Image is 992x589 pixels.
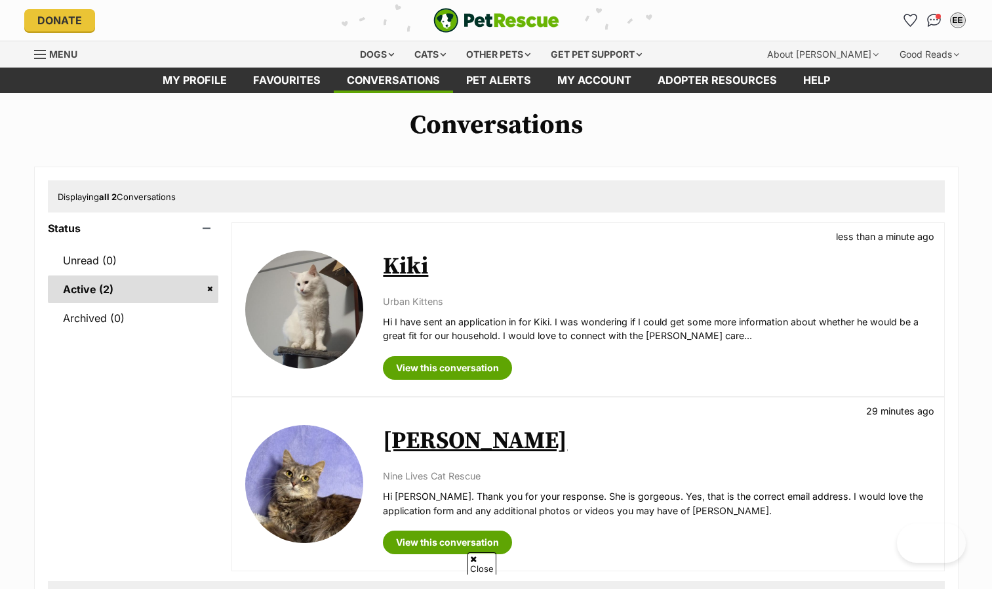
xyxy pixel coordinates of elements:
div: About [PERSON_NAME] [758,41,888,68]
div: Dogs [351,41,403,68]
a: Active (2) [48,275,219,303]
div: Cats [405,41,455,68]
a: View this conversation [383,356,512,380]
a: Adopter resources [645,68,790,93]
button: My account [947,10,968,31]
div: Other pets [457,41,540,68]
div: Get pet support [542,41,651,68]
p: Hi [PERSON_NAME]. Thank you for your response. She is gorgeous. Yes, that is the correct email ad... [383,489,930,518]
a: Pet alerts [453,68,544,93]
a: Archived (0) [48,304,219,332]
a: Favourites [240,68,334,93]
img: Kiki [245,251,363,369]
p: Urban Kittens [383,294,930,308]
a: My account [544,68,645,93]
a: Favourites [900,10,921,31]
span: Close [467,552,496,575]
a: Help [790,68,843,93]
a: Conversations [924,10,945,31]
img: Ivana [245,425,363,543]
iframe: Help Scout Beacon - Open [897,523,966,563]
a: [PERSON_NAME] [383,426,567,456]
a: Donate [24,9,95,31]
header: Status [48,222,219,234]
span: Menu [49,49,77,60]
p: less than a minute ago [836,230,934,243]
a: Menu [34,41,87,65]
a: View this conversation [383,531,512,554]
p: Hi I have sent an application in for Kiki. I was wondering if I could get some more information a... [383,315,930,343]
span: Displaying Conversations [58,192,176,202]
a: PetRescue [433,8,559,33]
a: Kiki [383,252,428,281]
img: logo-e224e6f780fb5917bec1dbf3a21bbac754714ae5b6737aabdf751b685950b380.svg [433,8,559,33]
div: Good Reads [890,41,968,68]
p: 29 minutes ago [866,404,934,418]
strong: all 2 [99,192,117,202]
div: EE [951,14,964,27]
a: My profile [149,68,240,93]
a: conversations [334,68,453,93]
p: Nine Lives Cat Rescue [383,469,930,483]
ul: Account quick links [900,10,968,31]
a: Unread (0) [48,247,219,274]
img: chat-41dd97257d64d25036548639549fe6c8038ab92f7586957e7f3b1b290dea8141.svg [927,14,941,27]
